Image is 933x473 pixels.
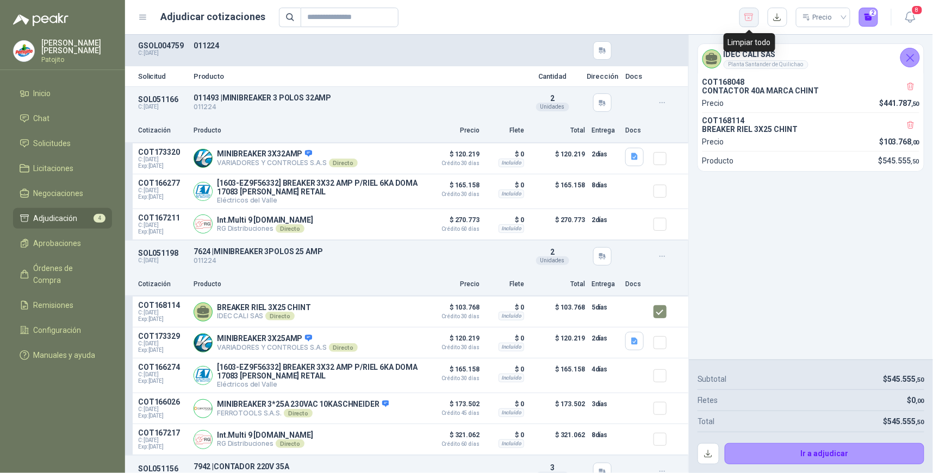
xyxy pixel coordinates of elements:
[702,86,919,95] p: CONTACTOR 40A MARCA CHINT
[531,301,585,323] p: $ 103.768
[425,442,480,447] span: Crédito 60 días
[702,78,919,86] p: COT168048
[425,398,480,416] p: $ 173.502
[486,332,524,345] p: $ 0
[138,95,187,104] p: SOL051166
[13,108,112,129] a: Chat
[13,133,112,154] a: Solicitudes
[138,229,187,235] span: Exp: [DATE]
[34,187,84,199] span: Negociaciones
[550,248,555,256] span: 2
[702,97,724,109] p: Precio
[880,97,920,109] p: $
[879,155,919,167] p: $
[217,334,358,344] p: MINIBREAKER 3X25AMP
[13,320,112,340] a: Configuración
[194,215,212,233] img: Company Logo
[499,439,524,448] div: Incluido
[329,343,358,352] div: Directo
[217,363,419,380] p: [1603-EZ9F56332] BREAKER 3X32 AMP P/RIEL 6KA DOMA 17083 [PERSON_NAME] RETAIL
[217,312,311,320] p: IDEC CALI SAS
[724,33,775,52] div: Limpiar todo
[884,415,924,427] p: $
[13,13,69,26] img: Logo peakr
[536,256,569,265] div: Unidades
[138,444,187,450] span: Exp: [DATE]
[724,48,808,60] h4: IDEC CALI SAS
[276,439,304,448] div: Directo
[138,279,187,289] p: Cotización
[34,212,78,224] span: Adjudicación
[425,179,480,197] p: $ 165.158
[425,192,480,197] span: Crédito 30 días
[194,93,519,102] p: 011493 | MINIBREAKER 3 POLOS 32AMP
[486,398,524,411] p: $ 0
[425,213,480,232] p: $ 270.773
[702,155,734,167] p: Producto
[13,345,112,365] a: Manuales y ayuda
[13,158,112,179] a: Licitaciones
[138,310,187,316] span: C: [DATE]
[499,374,524,382] div: Incluido
[916,419,924,426] span: ,50
[194,431,212,449] img: Company Logo
[698,394,718,406] p: Fletes
[425,411,480,416] span: Crédito 45 días
[702,136,724,148] p: Precio
[34,112,50,124] span: Chat
[194,462,519,471] p: 7942 | CONTADOR 220V 35A
[34,299,74,311] span: Remisiones
[900,48,920,67] button: Cerrar
[194,247,519,256] p: 7624 | MINIBREAKER 3POLOS 25 AMP
[194,41,519,50] p: 011224
[138,332,187,340] p: COT173329
[592,148,619,161] p: 2 días
[888,417,924,426] span: 545.555
[13,295,112,316] a: Remisiones
[425,376,480,381] span: Crédito 30 días
[217,196,419,204] p: Eléctricos del Valle
[194,125,419,136] p: Producto
[625,125,647,136] p: Docs
[803,9,834,26] div: Precio
[531,213,585,235] p: $ 270.773
[194,279,419,289] p: Producto
[138,347,187,354] span: Exp: [DATE]
[916,376,924,383] span: ,50
[911,158,919,165] span: ,50
[284,409,313,418] div: Directo
[138,371,187,378] span: C: [DATE]
[531,363,585,388] p: $ 165.158
[550,94,555,103] span: 2
[41,56,112,63] p: Patojito
[499,312,524,320] div: Incluido
[884,137,919,146] span: 103.768
[888,375,924,383] span: 545.555
[194,400,212,418] img: Company Logo
[13,208,112,229] a: Adjudicación4
[486,279,524,289] p: Flete
[884,99,919,108] span: 441.787
[880,136,920,148] p: $
[13,83,112,104] a: Inicio
[486,363,524,376] p: $ 0
[138,73,187,80] p: Solicitud
[265,312,294,320] div: Directo
[486,148,524,161] p: $ 0
[34,87,51,99] span: Inicio
[702,116,919,125] p: COT168114
[907,394,924,406] p: $
[725,443,925,465] button: Ir a adjudicar
[194,73,519,80] p: Producto
[138,156,187,163] span: C: [DATE]
[499,159,524,167] div: Incluido
[34,237,82,249] span: Aprobaciones
[138,222,187,229] span: C: [DATE]
[138,406,187,413] span: C: [DATE]
[329,159,358,167] div: Directo
[486,125,524,136] p: Flete
[425,363,480,381] p: $ 165.158
[138,428,187,437] p: COT167217
[911,5,923,15] span: 8
[625,279,647,289] p: Docs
